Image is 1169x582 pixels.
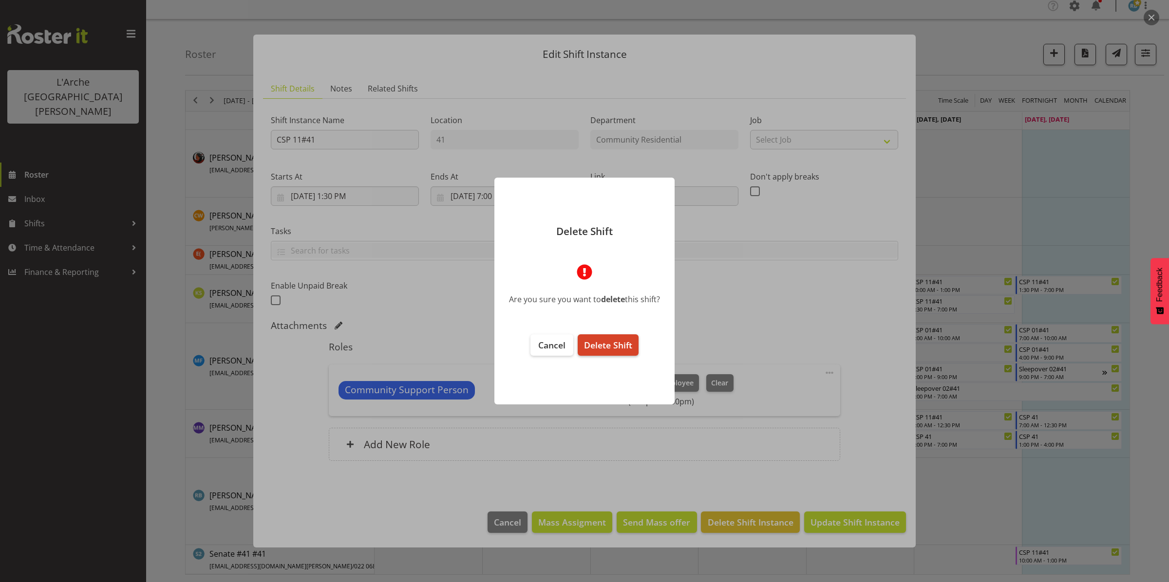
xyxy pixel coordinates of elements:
button: Feedback - Show survey [1150,258,1169,324]
button: Delete Shift [578,334,639,356]
div: Are you sure you want to this shift? [509,293,660,305]
span: Cancel [538,339,566,351]
button: Cancel [530,334,573,356]
p: Delete Shift [504,226,665,236]
b: delete [601,294,625,305]
span: Feedback [1155,268,1164,302]
span: Delete Shift [584,339,632,351]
